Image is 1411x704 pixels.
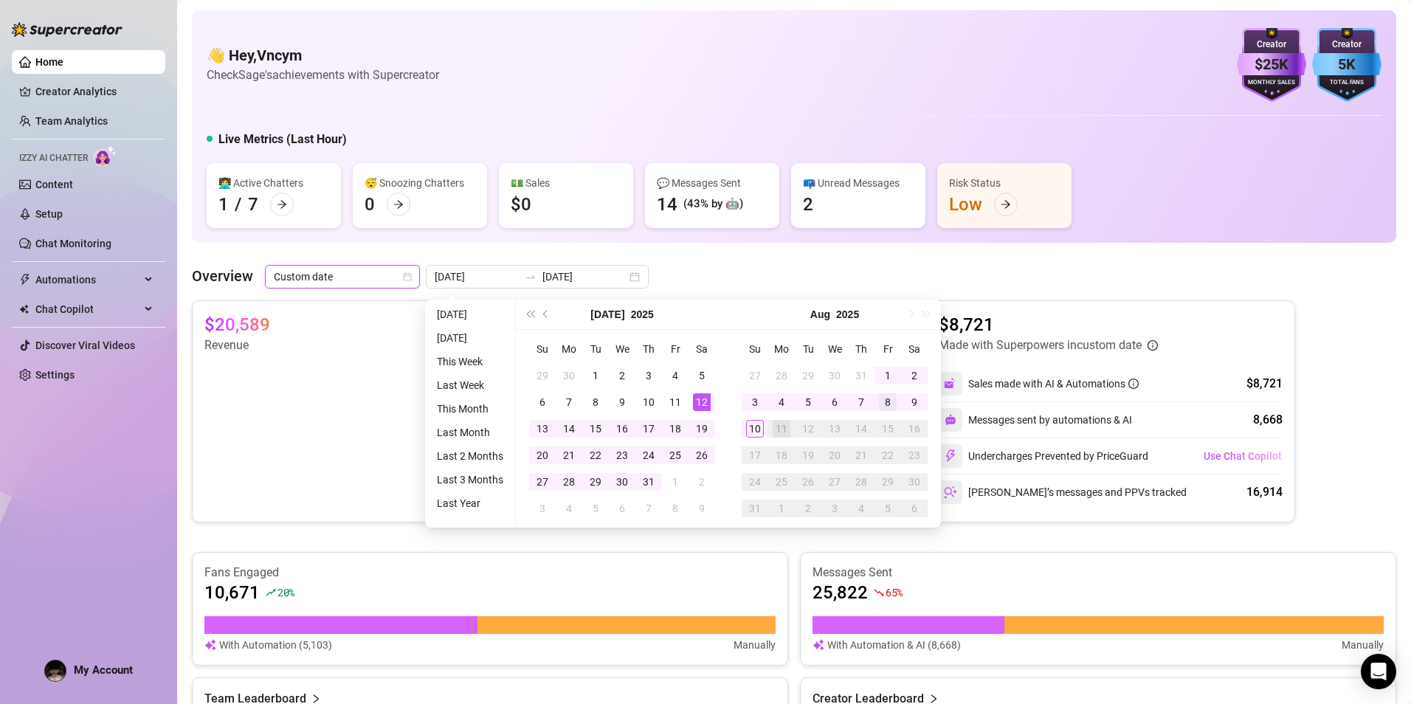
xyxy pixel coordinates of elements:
[1361,654,1396,689] div: Open Intercom Messenger
[582,495,609,522] td: 2025-08-05
[534,500,551,517] div: 3
[773,367,790,384] div: 28
[1253,411,1283,429] div: 8,668
[35,369,75,381] a: Settings
[944,377,957,390] img: svg%3e
[587,473,604,491] div: 29
[944,449,957,463] img: svg%3e
[219,637,332,653] article: With Automation (5,103)
[613,500,631,517] div: 6
[1128,379,1139,389] span: info-circle
[799,420,817,438] div: 12
[431,471,509,489] li: Last 3 Months
[640,420,658,438] div: 17
[773,446,790,464] div: 18
[35,179,73,190] a: Content
[560,420,578,438] div: 14
[365,193,375,216] div: 0
[768,336,795,362] th: Mo
[848,442,874,469] td: 2025-08-21
[1237,38,1306,52] div: Creator
[534,393,551,411] div: 6
[662,495,689,522] td: 2025-08-08
[795,415,821,442] td: 2025-08-12
[582,336,609,362] th: Tu
[689,362,715,389] td: 2025-07-05
[1001,199,1011,210] span: arrow-right
[742,362,768,389] td: 2025-07-27
[810,300,830,329] button: Choose a month
[640,500,658,517] div: 7
[689,495,715,522] td: 2025-08-09
[582,442,609,469] td: 2025-07-22
[556,469,582,495] td: 2025-07-28
[534,420,551,438] div: 13
[35,297,140,321] span: Chat Copilot
[666,473,684,491] div: 1
[852,393,870,411] div: 7
[662,442,689,469] td: 2025-07-25
[662,415,689,442] td: 2025-07-18
[403,272,412,281] span: calendar
[613,473,631,491] div: 30
[431,424,509,441] li: Last Month
[631,300,654,329] button: Choose a year
[746,393,764,411] div: 3
[905,420,923,438] div: 16
[852,500,870,517] div: 4
[640,446,658,464] div: 24
[848,495,874,522] td: 2025-09-04
[277,199,287,210] span: arrow-right
[556,442,582,469] td: 2025-07-21
[1237,78,1306,88] div: Monthly Sales
[746,420,764,438] div: 10
[556,362,582,389] td: 2025-06-30
[773,420,790,438] div: 11
[874,495,901,522] td: 2025-09-05
[1237,53,1306,76] div: $25K
[746,367,764,384] div: 27
[204,337,270,354] article: Revenue
[590,300,624,329] button: Choose a month
[901,362,928,389] td: 2025-08-02
[94,145,117,167] img: AI Chatter
[534,367,551,384] div: 29
[905,473,923,491] div: 30
[968,376,1139,392] div: Sales made with AI & Automations
[635,389,662,415] td: 2025-07-10
[204,565,776,581] article: Fans Engaged
[560,446,578,464] div: 21
[803,175,914,191] div: 📪 Unread Messages
[613,420,631,438] div: 16
[431,494,509,512] li: Last Year
[939,444,1148,468] div: Undercharges Prevented by PriceGuard
[277,585,294,599] span: 20 %
[826,446,844,464] div: 20
[826,367,844,384] div: 30
[609,495,635,522] td: 2025-08-06
[746,473,764,491] div: 24
[556,389,582,415] td: 2025-07-07
[879,393,897,411] div: 8
[534,473,551,491] div: 27
[795,442,821,469] td: 2025-08-19
[635,336,662,362] th: Th
[879,420,897,438] div: 15
[821,415,848,442] td: 2025-08-13
[560,367,578,384] div: 30
[525,271,537,283] span: to
[534,446,551,464] div: 20
[821,389,848,415] td: 2025-08-06
[207,66,439,84] article: Check Sage's achievements with Supercreator
[768,442,795,469] td: 2025-08-18
[689,336,715,362] th: Sa
[944,486,957,499] img: svg%3e
[609,415,635,442] td: 2025-07-16
[874,442,901,469] td: 2025-08-22
[693,473,711,491] div: 2
[609,469,635,495] td: 2025-07-30
[813,565,1384,581] article: Messages Sent
[852,367,870,384] div: 31
[795,362,821,389] td: 2025-07-29
[821,362,848,389] td: 2025-07-30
